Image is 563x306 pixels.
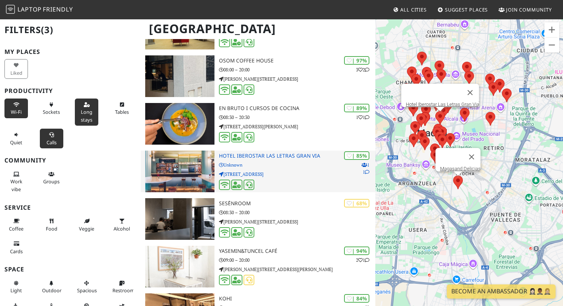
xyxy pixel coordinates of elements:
a: Hotel Iberostar Las Letras Gran Via | 85% 11 Hotel Iberostar Las Letras Gran Via Unknown [STREET_... [141,151,375,192]
p: [PERSON_NAME][STREET_ADDRESS][PERSON_NAME] [219,266,375,273]
p: 08:00 – 20:00 [219,66,375,73]
button: Wi-Fi [4,99,28,118]
button: Spacious [75,277,98,297]
a: Suggest Places [435,3,491,16]
span: Power sockets [43,109,60,115]
button: Outdoor [40,277,63,297]
p: 09:00 – 20:00 [219,257,375,264]
button: Zoom out [544,38,559,52]
a: Magasand Delicias [440,166,481,171]
button: Zoom in [544,22,559,37]
span: Laptop [18,5,42,13]
button: Quiet [4,129,28,148]
p: 1 1 [356,114,369,121]
p: Unknown [219,161,375,168]
h2: Filters [4,19,136,41]
h3: Space [4,266,136,273]
span: Veggie [79,225,94,232]
button: Close [461,84,479,102]
p: 08:30 – 20:00 [219,209,375,216]
img: LaptopFriendly [6,5,15,14]
span: Spacious [77,287,97,294]
span: Long stays [81,109,92,123]
a: Osom Coffee House | 97% 32 Osom Coffee House 08:00 – 20:00 [PERSON_NAME][STREET_ADDRESS] [141,55,375,97]
h3: Kohi [219,296,375,302]
span: Stable Wi-Fi [11,109,22,115]
p: 1 1 [362,161,369,175]
div: | 85% [344,151,369,160]
button: Restroom [110,277,134,297]
span: Friendly [43,5,73,13]
p: 3 2 [356,66,369,73]
div: | 68% [344,199,369,207]
p: [PERSON_NAME][STREET_ADDRESS] [219,218,375,225]
a: Hotel Iberostar Las Letras Gran Via [406,102,479,107]
button: Coffee [4,215,28,235]
a: yasemin&tuncel café | 94% 21 yasemin&tuncel café 09:00 – 20:00 [PERSON_NAME][STREET_ADDRESS][PERS... [141,246,375,287]
h3: Hotel Iberostar Las Letras Gran Via [219,153,375,159]
span: Coffee [9,225,23,232]
div: | 94% [344,247,369,255]
span: Restroom [112,287,134,294]
h3: Productivity [4,87,136,94]
button: Food [40,215,63,235]
a: EN BRUTO I CURSOS DE COCINA | 89% 11 EN BRUTO I CURSOS DE COCINA 08:30 – 20:30 [STREET_ADDRESS][P... [141,103,375,145]
button: Long stays [75,99,98,126]
button: Tables [110,99,134,118]
button: Work vibe [4,168,28,195]
h3: EN BRUTO I CURSOS DE COCINA [219,105,375,112]
h3: My Places [4,48,136,55]
a: All Cities [390,3,430,16]
img: EN BRUTO I CURSOS DE COCINA [145,103,214,145]
img: Osom Coffee House [145,55,214,97]
a: Join Community [496,3,555,16]
div: | 97% [344,56,369,65]
h3: Osom Coffee House [219,58,375,64]
h1: [GEOGRAPHIC_DATA] [143,19,374,39]
span: Quiet [10,139,22,146]
p: [PERSON_NAME][STREET_ADDRESS] [219,75,375,83]
p: [STREET_ADDRESS] [219,171,375,178]
button: Groups [40,168,63,188]
span: Outdoor area [42,287,61,294]
span: Suggest Places [445,6,488,13]
span: Credit cards [10,248,23,255]
img: Hotel Iberostar Las Letras Gran Via [145,151,214,192]
span: Natural light [10,287,22,294]
p: 2 1 [356,257,369,264]
h3: Service [4,204,136,211]
h3: sesēnroom [219,200,375,207]
span: Work-friendly tables [115,109,129,115]
span: All Cities [400,6,427,13]
p: [STREET_ADDRESS][PERSON_NAME] [219,123,375,130]
button: Light [4,277,28,297]
img: yasemin&tuncel café [145,246,214,287]
button: Calls [40,129,63,148]
div: | 89% [344,104,369,112]
button: Sockets [40,99,63,118]
p: 08:30 – 20:30 [219,114,375,121]
div: | 84% [344,294,369,303]
button: Alcohol [110,215,134,235]
img: sesēnroom [145,198,214,240]
a: sesēnroom | 68% sesēnroom 08:30 – 20:00 [PERSON_NAME][STREET_ADDRESS] [141,198,375,240]
span: Group tables [43,178,60,185]
span: Video/audio calls [47,139,57,146]
span: Alcohol [114,225,130,232]
span: (3) [41,23,53,36]
span: People working [10,178,22,192]
button: Close [463,148,481,166]
h3: Community [4,157,136,164]
span: Food [46,225,57,232]
button: Cards [4,238,28,257]
h3: yasemin&tuncel café [219,248,375,254]
a: LaptopFriendly LaptopFriendly [6,3,73,16]
button: Veggie [75,215,98,235]
span: Join Community [506,6,552,13]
